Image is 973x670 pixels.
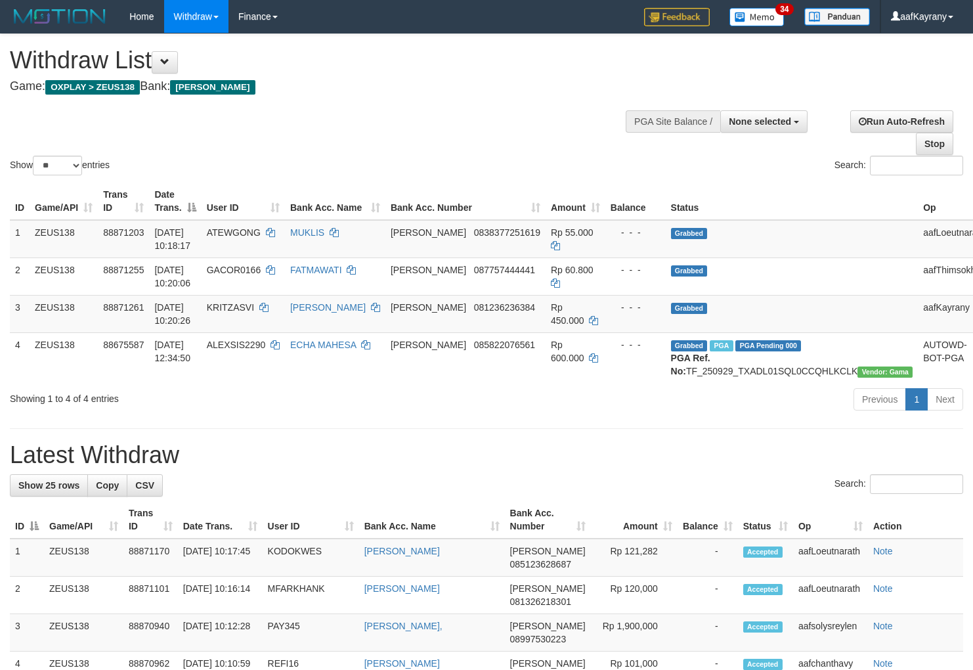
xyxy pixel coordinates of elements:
span: [PERSON_NAME] [510,583,586,594]
button: None selected [720,110,808,133]
a: CSV [127,474,163,497]
div: - - - [611,338,660,351]
th: Balance: activate to sort column ascending [678,501,738,539]
b: PGA Ref. No: [671,353,710,376]
td: - [678,539,738,577]
span: Copy [96,480,119,491]
span: ATEWGONG [207,227,261,238]
th: Status: activate to sort column ascending [738,501,793,539]
span: Grabbed [671,340,708,351]
span: Marked by aafpengsreynich [710,340,733,351]
td: aafLoeutnarath [793,577,868,614]
a: Note [873,583,893,594]
span: [DATE] 10:20:26 [154,302,190,326]
th: Bank Acc. Number: activate to sort column ascending [505,501,591,539]
span: OXPLAY > ZEUS138 [45,80,140,95]
th: Date Trans.: activate to sort column ascending [178,501,263,539]
a: [PERSON_NAME] [364,583,440,594]
span: Accepted [743,547,783,558]
th: ID [10,183,30,220]
th: Bank Acc. Number: activate to sort column ascending [385,183,546,220]
span: PGA Pending [735,340,801,351]
h4: Game: Bank: [10,80,636,93]
td: Rp 121,282 [591,539,678,577]
td: [DATE] 10:12:28 [178,614,263,652]
td: [DATE] 10:17:45 [178,539,263,577]
span: Copy 081236236384 to clipboard [474,302,535,313]
th: Action [868,501,963,539]
span: Show 25 rows [18,480,79,491]
span: 88871255 [103,265,144,275]
th: Date Trans.: activate to sort column descending [149,183,201,220]
a: [PERSON_NAME], [364,621,443,631]
span: [PERSON_NAME] [510,658,586,669]
span: Rp 450.000 [551,302,584,326]
a: ECHA MAHESA [290,340,356,350]
th: Balance [605,183,666,220]
td: ZEUS138 [44,539,123,577]
a: Note [873,658,893,669]
input: Search: [870,474,963,494]
td: 3 [10,614,44,652]
select: Showentries [33,156,82,175]
td: 3 [10,295,30,332]
span: [DATE] 12:34:50 [154,340,190,363]
th: Op: activate to sort column ascending [793,501,868,539]
span: Copy 087757444441 to clipboard [474,265,535,275]
span: Copy 0838377251619 to clipboard [474,227,540,238]
a: Note [873,546,893,556]
label: Show entries [10,156,110,175]
span: 88871261 [103,302,144,313]
th: Trans ID: activate to sort column ascending [123,501,178,539]
span: ALEXSIS2290 [207,340,266,350]
td: KODOKWES [263,539,359,577]
span: Copy 08997530223 to clipboard [510,634,567,644]
a: MUKLIS [290,227,324,238]
div: - - - [611,263,660,277]
td: - [678,577,738,614]
td: 2 [10,257,30,295]
th: Trans ID: activate to sort column ascending [98,183,149,220]
td: Rp 1,900,000 [591,614,678,652]
td: ZEUS138 [30,332,98,383]
td: MFARKHANK [263,577,359,614]
span: Accepted [743,621,783,633]
span: Accepted [743,584,783,595]
td: ZEUS138 [30,257,98,295]
img: panduan.png [804,8,870,26]
span: KRITZASVI [207,302,254,313]
div: Showing 1 to 4 of 4 entries [10,387,396,405]
a: Previous [854,388,906,411]
label: Search: [834,474,963,494]
img: MOTION_logo.png [10,7,110,26]
td: 1 [10,220,30,258]
th: User ID: activate to sort column ascending [202,183,285,220]
span: Rp 60.800 [551,265,594,275]
span: [PERSON_NAME] [391,340,466,350]
label: Search: [834,156,963,175]
img: Feedback.jpg [644,8,710,26]
td: aafLoeutnarath [793,539,868,577]
span: Rp 600.000 [551,340,584,363]
div: - - - [611,301,660,314]
th: Bank Acc. Name: activate to sort column ascending [285,183,385,220]
span: GACOR0166 [207,265,261,275]
td: Rp 120,000 [591,577,678,614]
td: TF_250929_TXADL01SQL0CCQHLKCLK [666,332,919,383]
td: 88871101 [123,577,178,614]
input: Search: [870,156,963,175]
th: Game/API: activate to sort column ascending [44,501,123,539]
td: ZEUS138 [44,614,123,652]
td: PAY345 [263,614,359,652]
span: Copy 085123628687 to clipboard [510,559,571,569]
div: - - - [611,226,660,239]
span: Accepted [743,659,783,670]
a: Stop [916,133,953,155]
span: 88675587 [103,340,144,350]
td: [DATE] 10:16:14 [178,577,263,614]
th: Amount: activate to sort column ascending [546,183,605,220]
td: 1 [10,539,44,577]
span: 88871203 [103,227,144,238]
span: [PERSON_NAME] [391,227,466,238]
span: Rp 55.000 [551,227,594,238]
